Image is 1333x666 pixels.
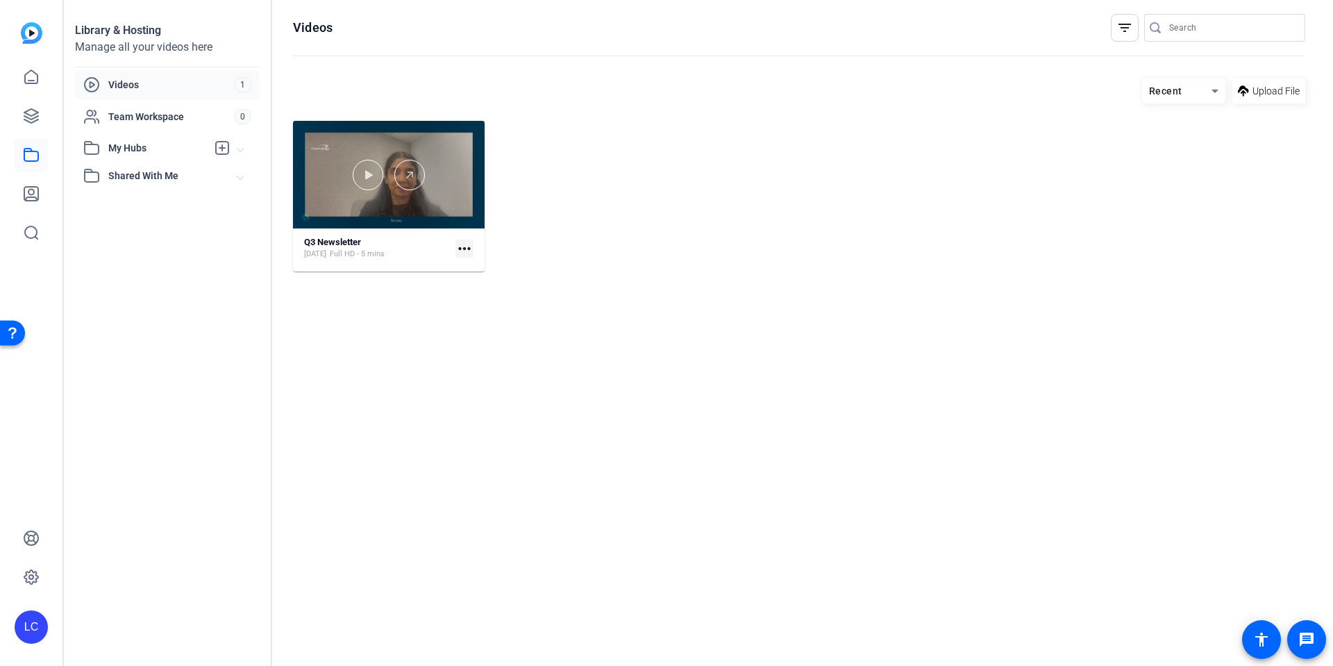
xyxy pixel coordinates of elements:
strong: Q3 Newsletter [304,237,361,247]
h1: Videos [293,19,333,36]
span: Recent [1149,85,1182,97]
span: Shared With Me [108,169,237,183]
span: Videos [108,78,234,92]
mat-icon: filter_list [1116,19,1133,36]
span: Team Workspace [108,110,234,124]
mat-icon: message [1298,631,1315,648]
mat-icon: more_horiz [455,240,473,258]
img: blue-gradient.svg [21,22,42,44]
span: [DATE] [304,249,326,260]
div: Manage all your videos here [75,39,260,56]
input: Search [1169,19,1294,36]
mat-expansion-panel-header: My Hubs [75,134,260,162]
button: Upload File [1232,78,1305,103]
div: LC [15,610,48,644]
div: Library & Hosting [75,22,260,39]
span: Upload File [1252,84,1300,99]
mat-expansion-panel-header: Shared With Me [75,162,260,190]
span: My Hubs [108,141,207,156]
span: 0 [234,109,251,124]
mat-icon: accessibility [1253,631,1270,648]
a: Q3 Newsletter[DATE]Full HD - 5 mins [304,237,450,260]
span: 1 [234,77,251,92]
span: Full HD - 5 mins [330,249,385,260]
